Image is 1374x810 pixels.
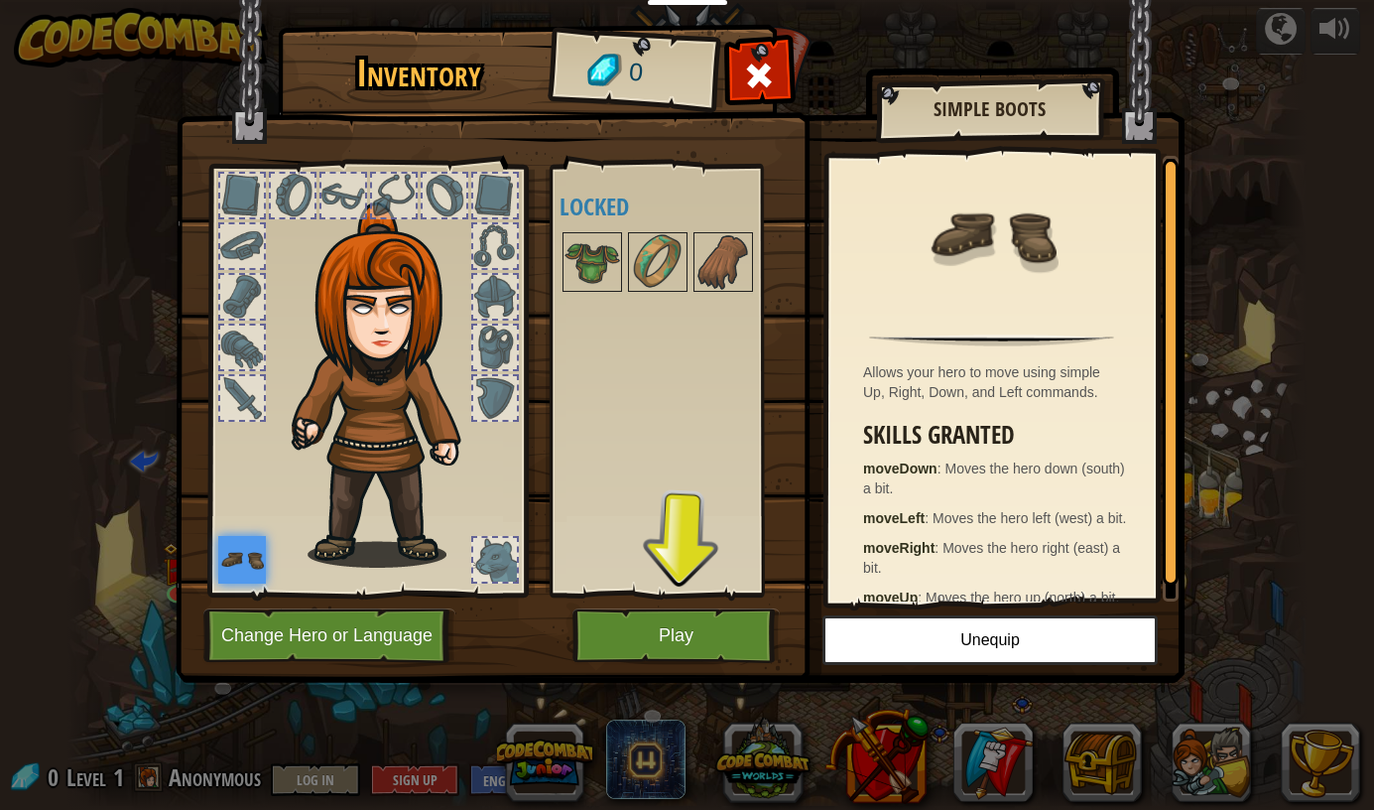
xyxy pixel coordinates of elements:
strong: moveDown [863,461,937,476]
h4: Locked [560,194,794,219]
span: Moves the hero up (north) a bit. [926,590,1119,606]
h2: Simple Boots [896,98,1082,120]
h1: Inventory [292,53,545,94]
span: : [937,461,945,476]
strong: moveUp [863,590,918,606]
strong: moveRight [863,540,935,556]
img: portrait.png [695,234,751,290]
span: Moves the hero right (east) a bit. [863,540,1120,576]
img: hr.png [869,335,1114,346]
span: : [918,590,926,606]
h3: Skills Granted [863,422,1130,449]
span: Moves the hero left (west) a bit. [933,510,1126,526]
span: : [925,510,933,526]
img: portrait.png [928,171,1057,300]
strong: moveLeft [863,510,925,526]
span: 0 [628,55,645,91]
img: portrait.png [218,536,266,584]
button: Play [572,608,780,663]
img: portrait.png [630,234,686,290]
button: Change Hero or Language [203,608,455,663]
span: Moves the hero down (south) a bit. [863,461,1125,496]
span: : [935,540,942,556]
img: portrait.png [564,234,620,290]
div: Allows your hero to move using simple Up, Right, Down, and Left commands. [863,362,1130,402]
img: hair_f2.png [283,202,496,568]
button: Unequip [822,615,1158,665]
